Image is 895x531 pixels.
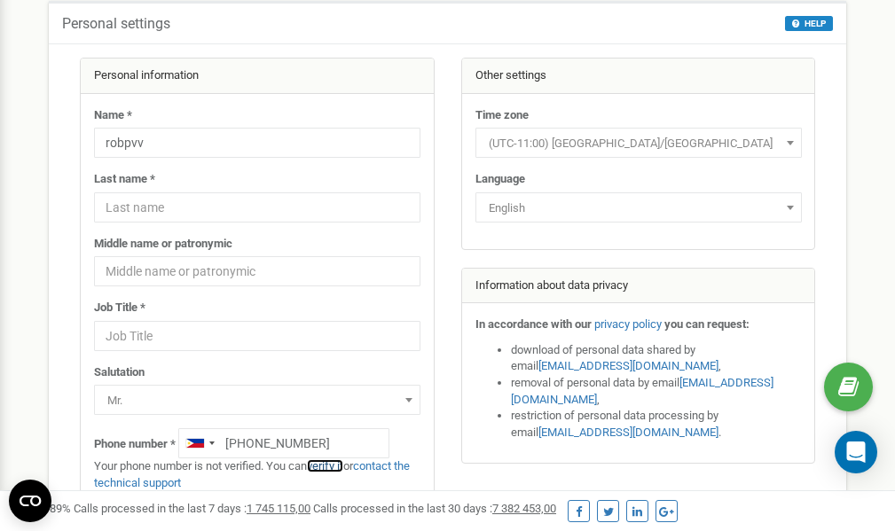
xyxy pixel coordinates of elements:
[62,16,170,32] h5: Personal settings
[94,236,232,253] label: Middle name or patronymic
[94,436,176,453] label: Phone number *
[475,317,592,331] strong: In accordance with our
[178,428,389,458] input: +1-800-555-55-55
[94,192,420,223] input: Last name
[94,364,145,381] label: Salutation
[594,317,662,331] a: privacy policy
[511,375,802,408] li: removal of personal data by email ,
[475,171,525,188] label: Language
[94,459,410,489] a: contact the technical support
[511,376,773,406] a: [EMAIL_ADDRESS][DOMAIN_NAME]
[100,388,414,413] span: Mr.
[94,385,420,415] span: Mr.
[94,128,420,158] input: Name
[538,426,718,439] a: [EMAIL_ADDRESS][DOMAIN_NAME]
[94,458,420,491] p: Your phone number is not verified. You can or
[475,192,802,223] span: English
[538,359,718,372] a: [EMAIL_ADDRESS][DOMAIN_NAME]
[511,408,802,441] li: restriction of personal data processing by email .
[94,300,145,316] label: Job Title *
[307,459,343,472] a: verify it
[492,502,556,515] u: 7 382 453,00
[94,321,420,351] input: Job Title
[179,429,220,457] div: Telephone country code
[81,59,434,94] div: Personal information
[511,342,802,375] li: download of personal data shared by email ,
[664,317,750,331] strong: you can request:
[482,196,796,221] span: English
[247,502,310,515] u: 1 745 115,00
[785,16,833,31] button: HELP
[462,269,815,304] div: Information about data privacy
[74,502,310,515] span: Calls processed in the last 7 days :
[94,171,155,188] label: Last name *
[482,131,796,156] span: (UTC-11:00) Pacific/Midway
[94,256,420,286] input: Middle name or patronymic
[94,107,132,124] label: Name *
[475,128,802,158] span: (UTC-11:00) Pacific/Midway
[9,480,51,522] button: Open CMP widget
[835,431,877,473] div: Open Intercom Messenger
[475,107,529,124] label: Time zone
[462,59,815,94] div: Other settings
[313,502,556,515] span: Calls processed in the last 30 days :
